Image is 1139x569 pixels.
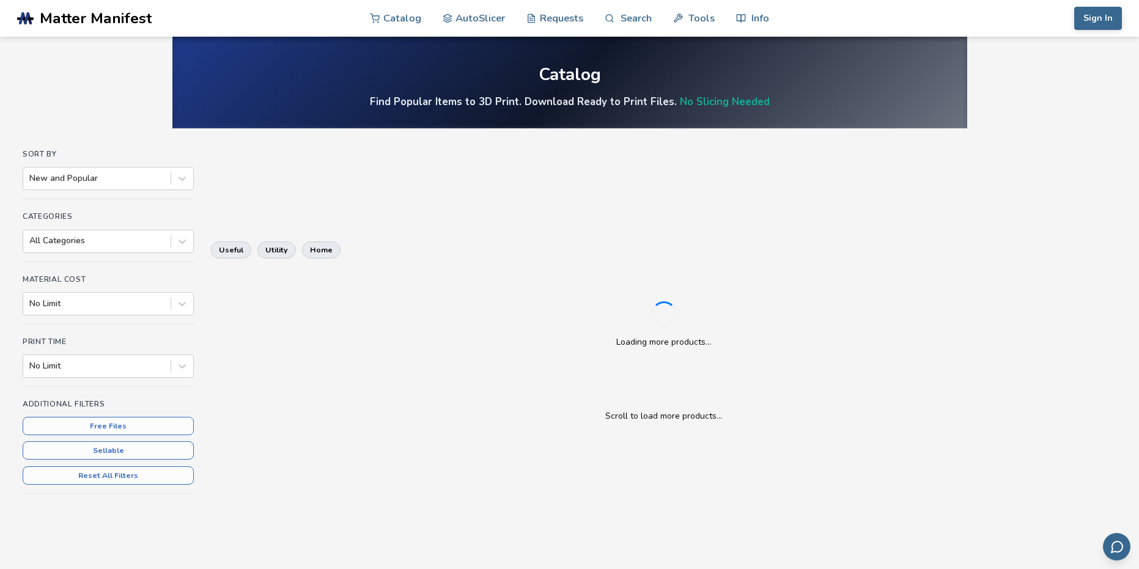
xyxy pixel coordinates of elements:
[302,241,341,259] button: home
[616,336,711,348] p: Loading more products...
[680,95,770,109] a: No Slicing Needed
[29,299,32,309] input: No Limit
[23,441,194,460] button: Sellable
[23,466,194,485] button: Reset All Filters
[211,241,251,259] button: useful
[29,174,32,183] input: New and Popular
[40,10,152,27] span: Matter Manifest
[257,241,296,259] button: utility
[539,65,601,84] div: Catalog
[23,275,194,284] h4: Material Cost
[1103,533,1130,560] button: Send feedback via email
[23,337,194,346] h4: Print Time
[23,400,194,408] h4: Additional Filters
[29,236,32,246] input: All Categories
[23,417,194,435] button: Free Files
[29,361,32,371] input: No Limit
[370,95,770,109] h4: Find Popular Items to 3D Print. Download Ready to Print Files.
[223,409,1104,422] p: Scroll to load more products...
[23,150,194,158] h4: Sort By
[1074,7,1122,30] button: Sign In
[23,212,194,221] h4: Categories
